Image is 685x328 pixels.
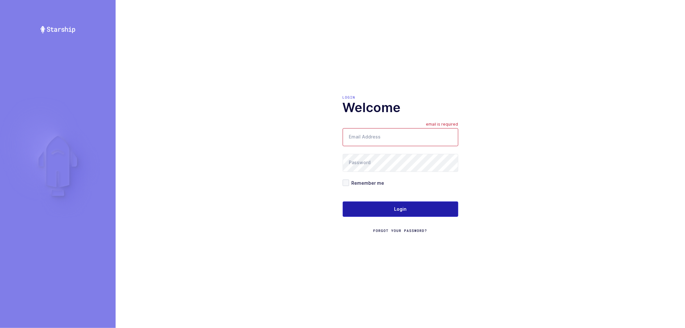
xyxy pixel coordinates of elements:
button: Login [343,201,458,217]
span: Remember me [349,180,384,186]
span: Login [394,206,407,212]
img: Starship [40,26,76,33]
div: email is required [426,122,458,128]
div: Login [343,95,458,100]
h1: Welcome [343,100,458,115]
input: Email Address [343,128,458,146]
a: Forgot Your Password? [373,228,427,233]
input: Password [343,154,458,172]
